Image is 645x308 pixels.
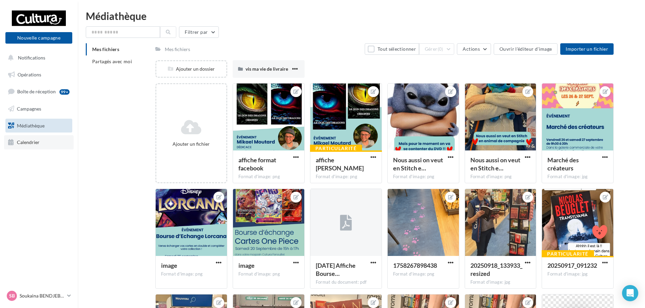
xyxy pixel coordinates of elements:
div: Format d'image: png [316,174,376,180]
div: Particularité [310,145,362,152]
span: Boîte de réception [17,89,56,94]
span: SB [9,292,15,299]
span: affiche mikael moutard [316,156,364,172]
span: Actions [463,46,480,52]
button: Gérer(0) [419,43,455,55]
span: Partagés avec moi [92,58,132,64]
div: Format d'image: jpg [547,174,608,180]
div: 99+ [59,89,70,95]
span: affiche format facebook [238,156,276,172]
a: Calendrier [4,135,74,149]
span: 2025-09-20 Affiche Bourse d'échange [316,262,356,277]
div: Format d'image: png [238,174,299,180]
div: Format d'image: png [238,271,299,277]
div: Médiathèque [86,11,637,21]
div: Format d'image: png [393,271,454,277]
span: Campagnes [17,106,41,112]
div: Format d'image: jpg [470,279,531,285]
a: SB Soukaina BENDJEBBOUR [5,289,72,302]
button: Importer un fichier [560,43,614,55]
div: Ajouter un fichier [159,141,224,147]
button: Tout sélectionner [365,43,419,55]
div: Open Intercom Messenger [622,285,638,301]
span: image [238,262,255,269]
span: image [161,262,177,269]
a: Campagnes [4,102,74,116]
span: (0) [438,46,443,52]
div: Format d'image: png [470,174,531,180]
span: Nous aussi on veut en Stitch en animal de compagnie (1) [393,156,443,172]
span: Opérations [18,72,41,77]
div: Particularité [542,250,594,258]
button: Filtrer par [179,26,219,38]
span: 1758267898438 [393,262,437,269]
span: Calendrier [17,139,40,145]
span: Marché des créateurs [547,156,579,172]
div: Ajouter un dossier [156,66,226,72]
span: Notifications [18,55,45,61]
span: Importer un fichier [566,46,608,52]
span: vis ma vie de livraire [246,66,288,72]
div: Format d'image: png [393,174,454,180]
div: Format d'image: jpg [547,271,608,277]
span: Mes fichiers [92,46,119,52]
div: Format d'image: png [161,271,222,277]
p: Soukaina BENDJEBBOUR [20,292,64,299]
div: Format du document: pdf [316,279,376,285]
span: 20250918_133933_resized [470,262,522,277]
div: Mes fichiers [165,46,190,53]
a: Opérations [4,68,74,82]
span: Nous aussi on veut en Stitch en animal de compagnie [470,156,520,172]
button: Nouvelle campagne [5,32,72,44]
span: Médiathèque [17,122,45,128]
span: 20250917_091232 [547,262,597,269]
a: Médiathèque [4,119,74,133]
button: Ouvrir l'éditeur d'image [494,43,558,55]
button: Notifications [4,51,71,65]
a: Boîte de réception99+ [4,84,74,99]
button: Actions [457,43,491,55]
